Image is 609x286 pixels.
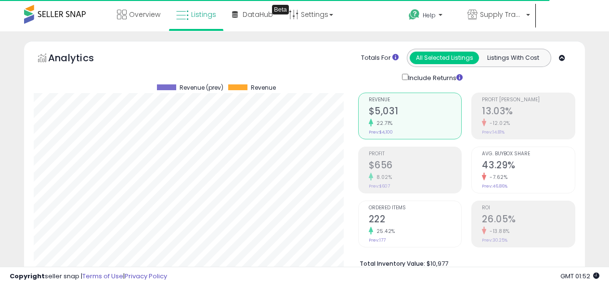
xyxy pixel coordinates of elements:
[482,97,575,103] span: Profit [PERSON_NAME]
[479,52,548,64] button: Listings With Cost
[410,52,479,64] button: All Selected Listings
[10,272,45,281] strong: Copyright
[82,272,123,281] a: Terms of Use
[486,174,507,181] small: -7.62%
[125,272,167,281] a: Privacy Policy
[482,160,575,173] h2: 43.29%
[373,174,392,181] small: 8.02%
[480,10,523,19] span: Supply Trade LLC
[395,72,474,83] div: Include Returns
[10,272,167,281] div: seller snap | |
[482,151,575,157] span: Avg. Buybox Share
[369,237,386,243] small: Prev: 177
[361,54,399,63] div: Totals For
[373,120,393,127] small: 22.71%
[369,183,390,189] small: Prev: $607
[369,205,462,211] span: Ordered Items
[251,84,276,91] span: Revenue
[401,1,459,31] a: Help
[482,237,507,243] small: Prev: 30.25%
[486,120,510,127] small: -12.02%
[408,9,420,21] i: Get Help
[373,228,395,235] small: 25.42%
[180,84,223,91] span: Revenue (prev)
[243,10,273,19] span: DataHub
[369,151,462,157] span: Profit
[369,97,462,103] span: Revenue
[486,228,510,235] small: -13.88%
[369,160,462,173] h2: $656
[482,183,507,189] small: Prev: 46.86%
[129,10,160,19] span: Overview
[369,214,462,227] h2: 222
[191,10,216,19] span: Listings
[482,214,575,227] h2: 26.05%
[560,272,599,281] span: 2025-09-17 01:52 GMT
[482,106,575,119] h2: 13.03%
[272,5,289,14] div: Tooltip anchor
[369,129,393,135] small: Prev: $4,100
[369,106,462,119] h2: $5,031
[360,257,568,269] li: $10,977
[48,51,113,67] h5: Analytics
[482,205,575,211] span: ROI
[423,11,436,19] span: Help
[360,259,425,268] b: Total Inventory Value:
[482,129,505,135] small: Prev: 14.81%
